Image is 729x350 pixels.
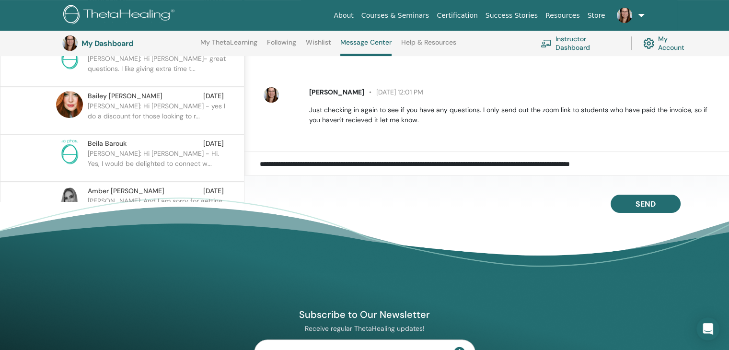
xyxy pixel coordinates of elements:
[584,7,609,24] a: Store
[254,324,475,333] p: Receive regular ThetaHealing updates!
[254,308,475,321] h4: Subscribe to Our Newsletter
[56,139,83,165] img: no-photo.png
[611,195,681,213] button: Send
[88,101,227,130] p: [PERSON_NAME]: Hi [PERSON_NAME] - yes I do a discount for those looking to r...
[200,38,257,54] a: My ThetaLearning
[643,33,694,54] a: My Account
[63,5,178,26] img: logo.png
[88,149,227,177] p: [PERSON_NAME]: Hi [PERSON_NAME] - Hi. Yes, I would be delighted to connect w...
[330,7,357,24] a: About
[203,186,224,196] span: [DATE]
[88,54,227,82] p: [PERSON_NAME]: Hi [PERSON_NAME]- great questions. I like giving extra time t...
[309,88,364,96] span: [PERSON_NAME]
[358,7,433,24] a: Courses & Seminars
[81,39,177,48] h3: My Dashboard
[401,38,456,54] a: Help & Resources
[617,8,632,23] img: default.jpg
[364,88,423,96] span: [DATE] 12:01 PM
[433,7,481,24] a: Certification
[541,33,619,54] a: Instructor Dashboard
[88,91,162,101] span: Bailey [PERSON_NAME]
[56,44,83,70] img: no-photo.png
[88,186,164,196] span: Amber [PERSON_NAME]
[267,38,296,54] a: Following
[306,38,331,54] a: Wishlist
[88,139,127,149] span: Beila Barouk
[482,7,542,24] a: Success Stories
[264,87,279,103] img: default.jpg
[203,139,224,149] span: [DATE]
[696,317,719,340] div: Open Intercom Messenger
[636,199,656,209] span: Send
[56,186,83,213] img: default.jpg
[340,38,392,56] a: Message Center
[203,91,224,101] span: [DATE]
[542,7,584,24] a: Resources
[88,196,227,225] p: [PERSON_NAME]: And I am sorry for getting back to you so late! I am ...
[62,35,78,51] img: default.jpg
[643,35,654,51] img: cog.svg
[541,39,552,47] img: chalkboard-teacher.svg
[56,91,83,118] img: default.jpg
[309,105,718,125] p: Just checking in again to see if you have any questions. I only send out the zoom link to student...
